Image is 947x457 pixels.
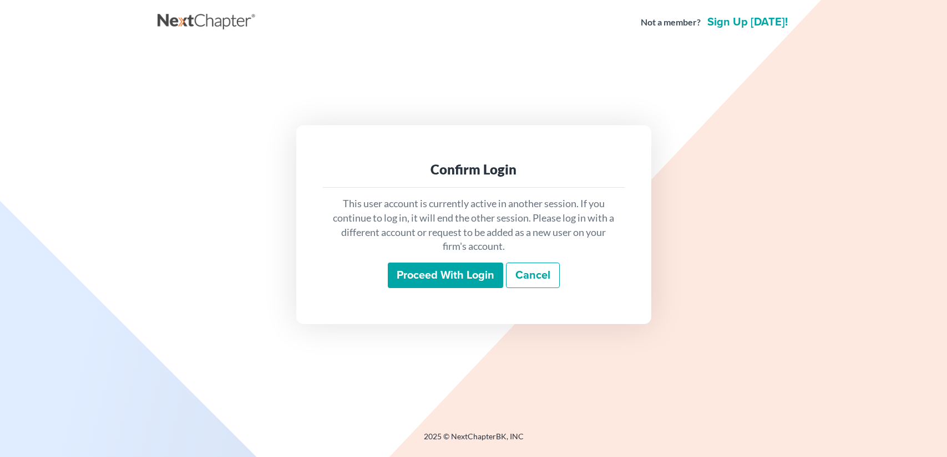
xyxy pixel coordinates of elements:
[641,16,701,29] strong: Not a member?
[705,17,790,28] a: Sign up [DATE]!
[158,431,790,451] div: 2025 © NextChapterBK, INC
[332,161,616,178] div: Confirm Login
[332,197,616,254] p: This user account is currently active in another session. If you continue to log in, it will end ...
[388,263,503,288] input: Proceed with login
[506,263,560,288] a: Cancel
